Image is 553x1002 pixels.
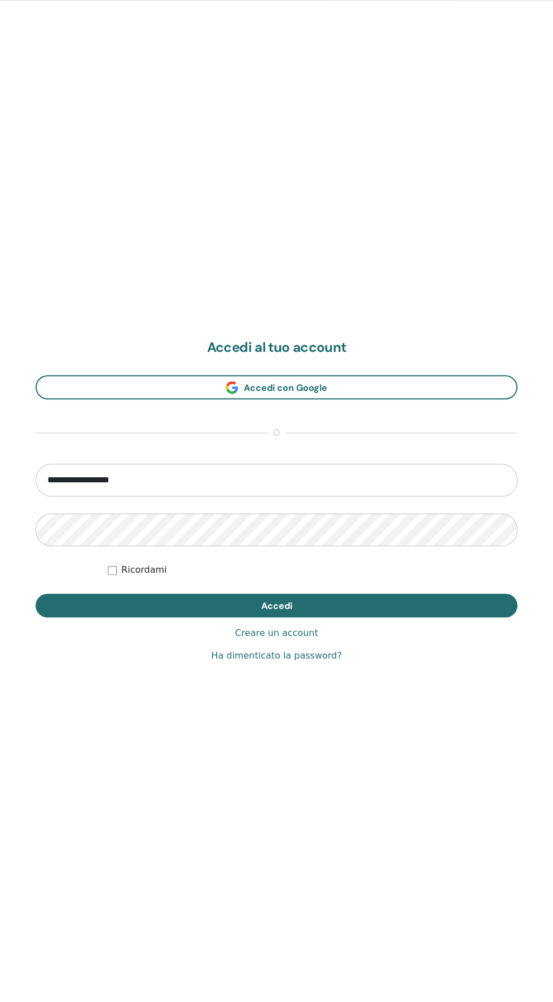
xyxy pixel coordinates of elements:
[211,649,341,663] a: Ha dimenticato la password?
[244,382,327,394] span: Accedi con Google
[108,563,517,577] div: Keep me authenticated indefinitely or until I manually logout
[267,426,286,440] span: o
[36,594,517,617] button: Accedi
[36,375,517,399] a: Accedi con Google
[36,339,517,356] h2: Accedi al tuo account
[261,600,292,612] span: Accedi
[235,626,318,640] a: Creare un account
[121,563,166,577] label: Ricordami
